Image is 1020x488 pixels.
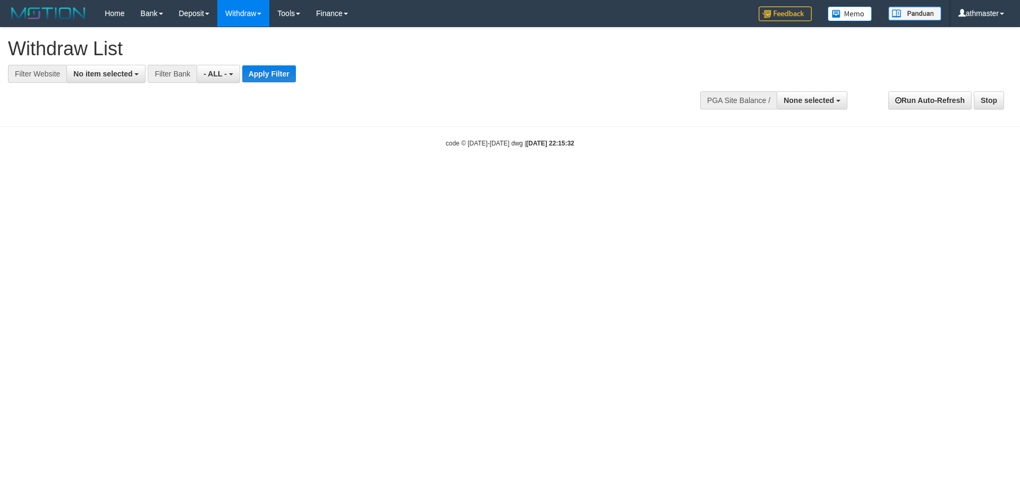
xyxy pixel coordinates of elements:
button: None selected [777,91,847,109]
strong: [DATE] 22:15:32 [526,140,574,147]
div: PGA Site Balance / [700,91,777,109]
img: Feedback.jpg [759,6,812,21]
span: None selected [784,96,834,105]
img: MOTION_logo.png [8,5,89,21]
a: Stop [974,91,1004,109]
a: Run Auto-Refresh [888,91,972,109]
div: Filter Bank [148,65,197,83]
button: - ALL - [197,65,240,83]
small: code © [DATE]-[DATE] dwg | [446,140,574,147]
button: Apply Filter [242,65,296,82]
span: - ALL - [203,70,227,78]
span: No item selected [73,70,132,78]
button: No item selected [66,65,146,83]
img: Button%20Memo.svg [828,6,872,21]
div: Filter Website [8,65,66,83]
img: panduan.png [888,6,941,21]
h1: Withdraw List [8,38,669,59]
